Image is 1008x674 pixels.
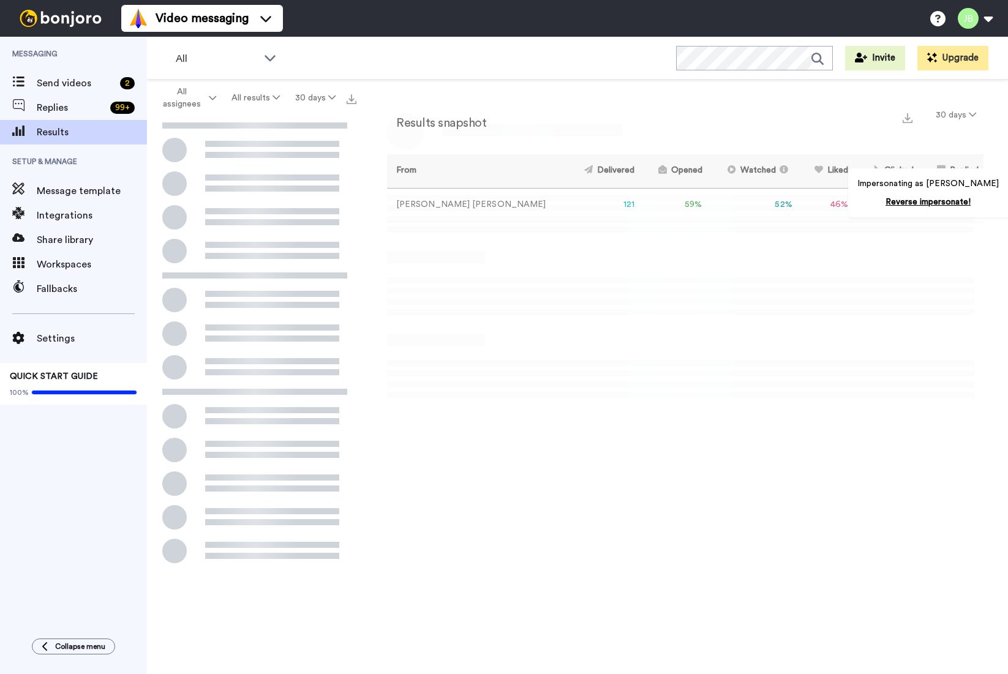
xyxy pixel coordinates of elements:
button: 30 days [287,87,343,109]
div: 2 [120,77,135,89]
button: 30 days [928,104,984,126]
th: Clicked [853,154,919,188]
span: Integrations [37,208,147,223]
span: Message template [37,184,147,198]
button: All assignees [149,81,224,115]
span: All assignees [157,86,206,110]
img: export.svg [903,113,912,123]
span: Send videos [37,76,115,91]
td: 46 % [797,188,854,222]
th: From [387,154,565,188]
button: Export a summary of each team member’s results that match this filter now. [899,108,916,126]
span: Results [37,125,147,140]
button: Invite [845,46,905,70]
span: Replies [37,100,105,115]
td: 121 [565,188,639,222]
img: bj-logo-header-white.svg [15,10,107,27]
p: Impersonating as [PERSON_NAME] [857,178,999,190]
img: export.svg [347,94,356,104]
a: Reverse impersonate! [886,198,971,206]
span: Video messaging [156,10,249,27]
button: Export all results that match these filters now. [343,89,360,107]
td: 52 % [707,188,797,222]
button: Upgrade [917,46,988,70]
button: Collapse menu [32,638,115,654]
div: 99 + [110,102,135,114]
button: All results [224,87,288,109]
th: Replied [919,154,984,188]
h2: Results snapshot [387,116,486,130]
img: vm-color.svg [129,9,148,28]
td: [PERSON_NAME] [PERSON_NAME] [387,188,565,222]
th: Delivered [565,154,639,188]
span: Collapse menu [55,642,105,651]
span: Workspaces [37,257,147,272]
span: Settings [37,331,147,346]
th: Opened [639,154,707,188]
th: Liked [797,154,854,188]
span: Share library [37,233,147,247]
td: 59 % [639,188,707,222]
span: 100% [10,388,29,397]
span: All [176,51,258,66]
th: Watched [707,154,797,188]
span: Fallbacks [37,282,147,296]
span: QUICK START GUIDE [10,372,98,381]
